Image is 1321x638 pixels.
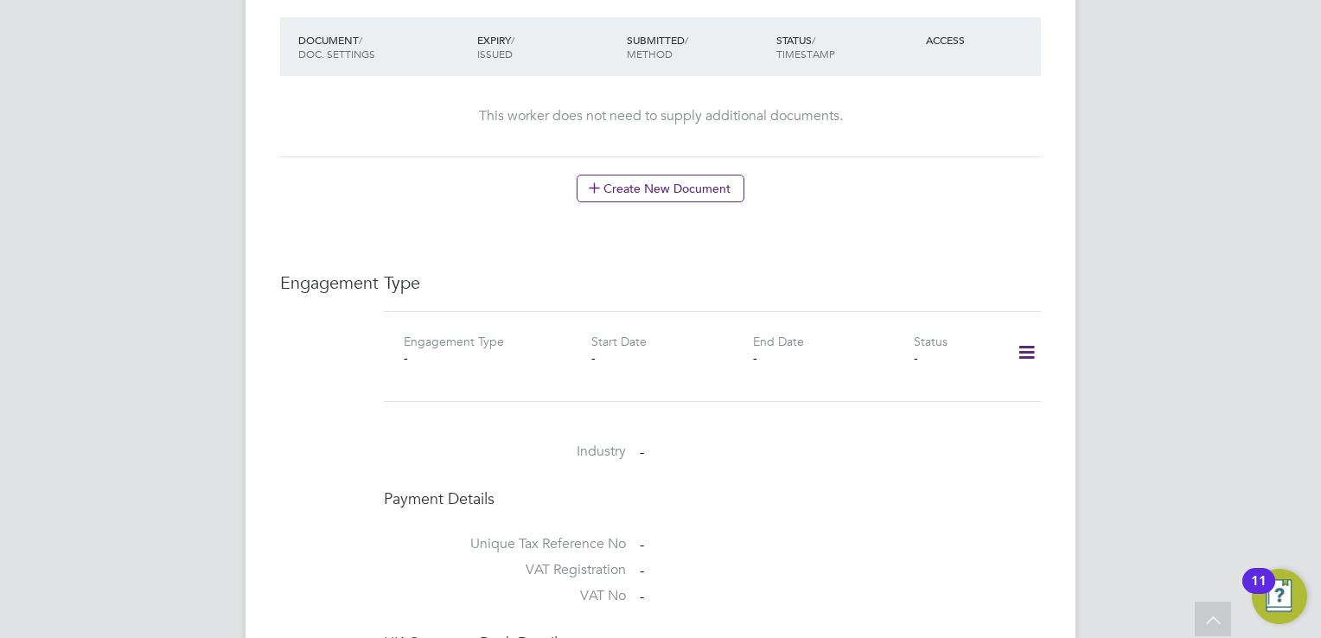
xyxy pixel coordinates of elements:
label: Engagement Type [404,334,504,349]
label: VAT Registration [384,561,626,579]
div: DOCUMENT [294,24,473,69]
h4: Payment Details [384,488,1041,508]
span: TIMESTAMP [776,47,835,61]
label: Status [914,334,948,349]
div: 11 [1251,581,1267,603]
div: - [591,350,752,366]
span: - [640,443,644,461]
span: / [359,33,362,47]
div: - [753,350,914,366]
label: Unique Tax Reference No [384,535,626,553]
div: EXPIRY [473,24,622,69]
div: STATUS [772,24,922,69]
div: - [404,350,565,366]
span: - [640,537,644,554]
span: / [685,33,688,47]
h3: Engagement Type [280,271,1041,294]
span: DOC. SETTINGS [298,47,375,61]
div: ACCESS [922,24,1041,55]
span: ISSUED [477,47,513,61]
button: Open Resource Center, 11 new notifications [1252,569,1307,624]
span: / [511,33,514,47]
label: Start Date [591,334,647,349]
div: SUBMITTED [622,24,772,69]
span: - [640,562,644,579]
label: End Date [753,334,804,349]
span: / [812,33,815,47]
label: Industry [384,443,626,461]
button: Create New Document [577,175,744,202]
div: - [914,350,994,366]
span: METHOD [627,47,673,61]
label: VAT No [384,587,626,605]
div: This worker does not need to supply additional documents. [297,107,1024,125]
span: - [640,588,644,605]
